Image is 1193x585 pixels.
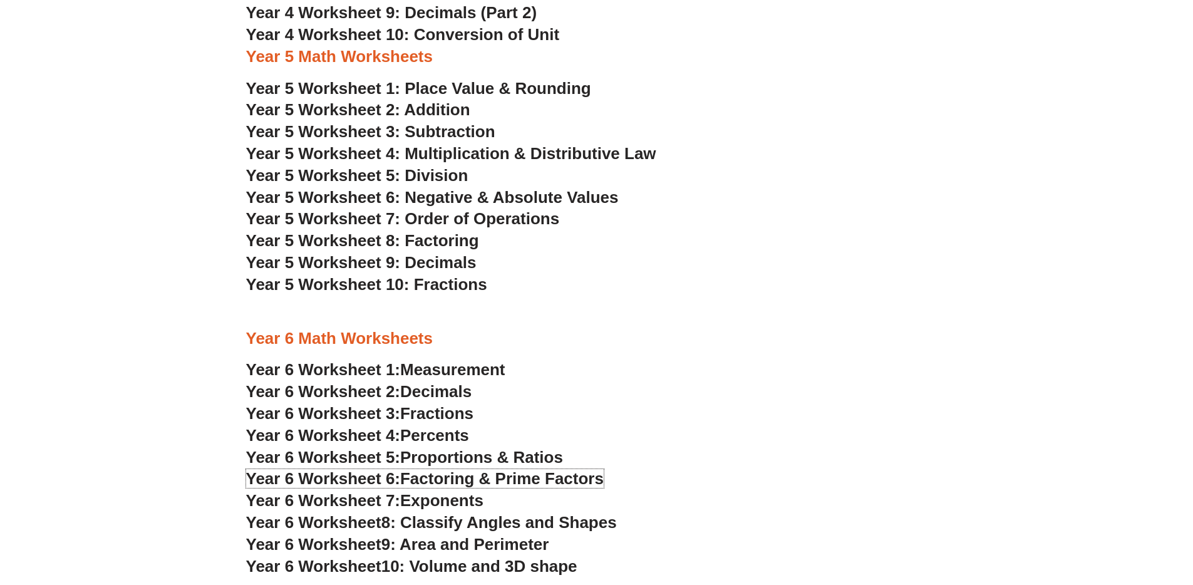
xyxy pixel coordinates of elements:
a: Year 5 Worksheet 1: Place Value & Rounding [246,79,591,98]
a: Year 5 Worksheet 4: Multiplication & Distributive Law [246,144,656,163]
h3: Year 6 Math Worksheets [246,328,948,349]
span: Year 6 Worksheet 3: [246,404,401,423]
a: Year 5 Worksheet 9: Decimals [246,253,477,272]
a: Year 6 Worksheet10: Volume and 3D shape [246,557,577,576]
span: Proportions & Ratios [400,448,563,467]
span: Year 6 Worksheet [246,557,381,576]
a: Year 6 Worksheet9: Area and Perimeter [246,535,549,554]
a: Year 6 Worksheet 1:Measurement [246,360,505,379]
a: Year 6 Worksheet 6:Factoring & Prime Factors [246,469,604,488]
span: Year 6 Worksheet [246,513,381,532]
span: Year 6 Worksheet 2: [246,382,401,401]
iframe: Chat Widget [978,443,1193,585]
span: Fractions [400,404,473,423]
a: Year 6 Worksheet 3:Fractions [246,404,473,423]
span: Measurement [400,360,505,379]
a: Year 5 Worksheet 6: Negative & Absolute Values [246,188,619,207]
span: Year 6 Worksheet 1: [246,360,401,379]
a: Year 6 Worksheet 7:Exponents [246,491,483,510]
span: Year 6 Worksheet 7: [246,491,401,510]
span: Percents [400,426,469,445]
a: Year 5 Worksheet 7: Order of Operations [246,209,560,228]
a: Year 6 Worksheet 4:Percents [246,426,469,445]
a: Year 6 Worksheet8: Classify Angles and Shapes [246,513,617,532]
a: Year 4 Worksheet 10: Conversion of Unit [246,25,560,44]
span: 9: Area and Perimeter [381,535,549,554]
span: Year 6 Worksheet 6: [246,469,401,488]
span: 8: Classify Angles and Shapes [381,513,617,532]
a: Year 6 Worksheet 5:Proportions & Ratios [246,448,563,467]
a: Year 5 Worksheet 8: Factoring [246,231,479,250]
span: Decimals [400,382,472,401]
span: Year 6 Worksheet 4: [246,426,401,445]
a: Year 5 Worksheet 5: Division [246,166,468,185]
span: Exponents [400,491,483,510]
a: Year 5 Worksheet 2: Addition [246,100,470,119]
a: Year 4 Worksheet 9: Decimals (Part 2) [246,3,537,22]
span: Year 6 Worksheet 5: [246,448,401,467]
a: Year 6 Worksheet 2:Decimals [246,382,472,401]
a: Year 5 Worksheet 10: Fractions [246,275,487,294]
span: Factoring & Prime Factors [400,469,604,488]
a: Year 5 Worksheet 3: Subtraction [246,122,495,141]
span: 10: Volume and 3D shape [381,557,577,576]
h3: Year 5 Math Worksheets [246,46,948,68]
span: Year 6 Worksheet [246,535,381,554]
